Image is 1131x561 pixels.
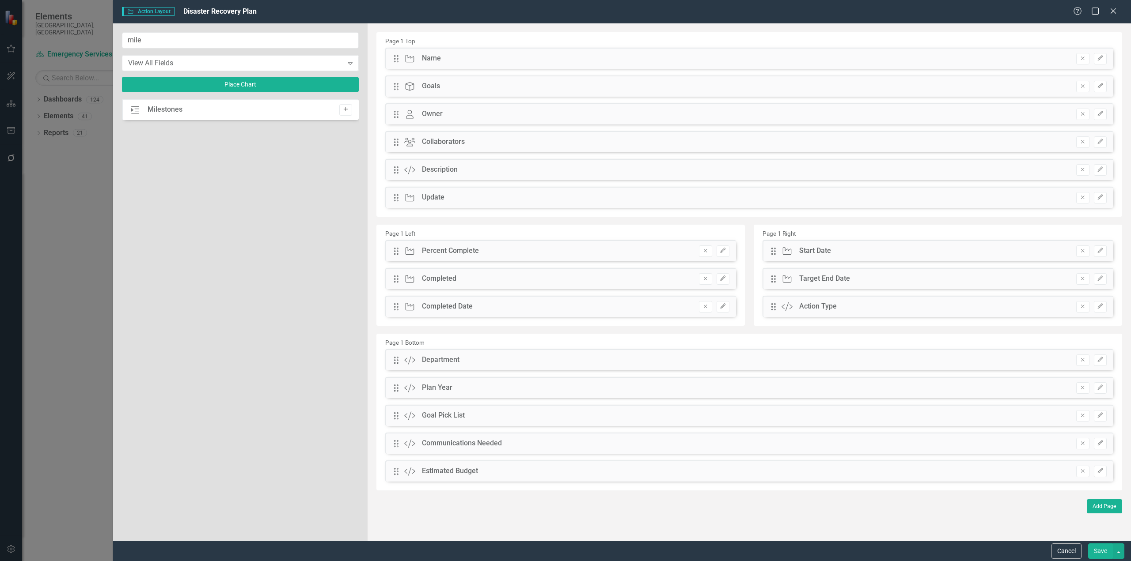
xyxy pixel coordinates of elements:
div: Milestones [148,105,182,115]
div: Owner [422,109,443,119]
small: Page 1 Right [763,230,796,237]
button: Save [1088,543,1113,559]
div: Name [422,53,441,64]
div: Description [422,165,458,175]
div: Plan Year [422,383,452,393]
small: Page 1 Top [385,38,415,45]
small: Page 1 Left [385,230,415,237]
div: Department [422,355,459,365]
button: Cancel [1051,543,1082,559]
div: Collaborators [422,137,465,147]
span: Disaster Recovery Plan [183,7,257,15]
div: Start Date [799,246,831,256]
div: Completed Date [422,301,473,312]
div: Completed [422,274,456,284]
div: Goal Pick List [422,410,465,421]
div: Update [422,192,444,203]
div: Estimated Budget [422,466,478,476]
div: Goals [422,81,440,91]
button: Place Chart [122,77,359,92]
div: Communications Needed [422,438,502,448]
div: Percent Complete [422,246,479,256]
div: Target End Date [799,274,850,284]
input: Filter List... [122,32,359,49]
span: Action Layout [122,7,175,16]
small: Page 1 Bottom [385,339,425,346]
div: Action Type [799,301,837,312]
div: View All Fields [128,58,343,68]
button: Add Page [1087,499,1122,513]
